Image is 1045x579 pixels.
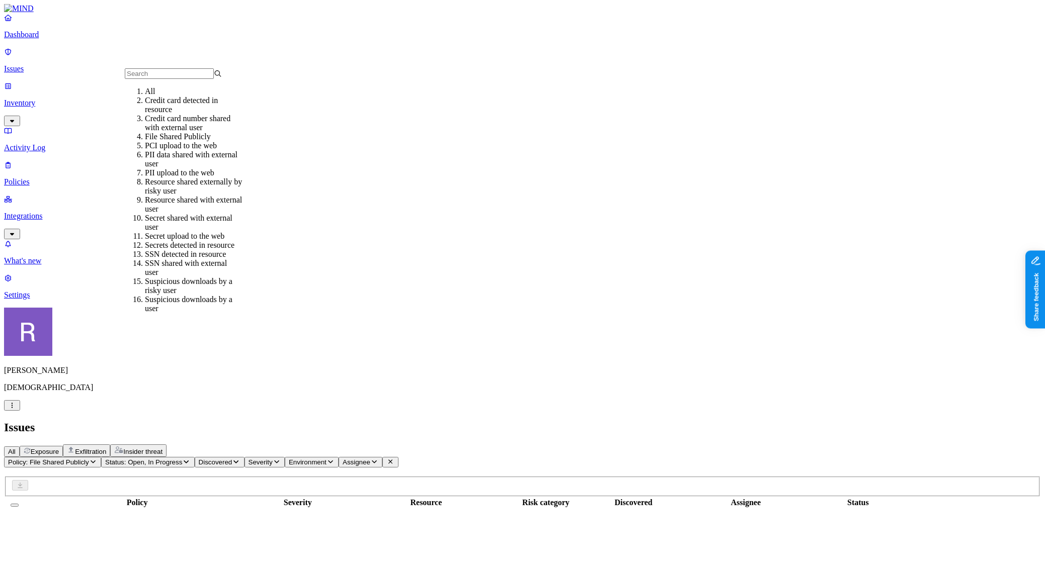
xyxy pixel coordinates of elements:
[125,68,214,79] input: Search
[4,4,1041,13] a: MIND
[4,126,1041,152] a: Activity Log
[145,259,242,277] div: SSN shared with external user
[8,458,89,466] span: Policy: File Shared Publicly
[587,498,681,507] div: Discovered
[4,30,1041,39] p: Dashboard
[4,383,1041,392] p: [DEMOGRAPHIC_DATA]
[145,96,242,114] div: Credit card detected in resource
[199,458,232,466] span: Discovered
[145,214,242,232] div: Secret shared with external user
[4,177,1041,186] p: Policies
[4,366,1041,375] p: [PERSON_NAME]
[145,277,242,295] div: Suspicious downloads by a risky user
[343,458,370,466] span: Assignee
[145,250,242,259] div: SSN detected in resource
[811,498,905,507] div: Status
[4,239,1041,265] a: What's new
[145,232,242,241] div: Secret upload to the web
[4,99,1041,108] p: Inventory
[4,212,1041,221] p: Integrations
[249,458,273,466] span: Severity
[75,448,106,455] span: Exfiltration
[8,448,16,455] span: All
[347,498,505,507] div: Resource
[105,458,182,466] span: Status: Open, In Progress
[289,458,327,466] span: Environment
[4,421,1041,434] h2: Issues
[4,273,1041,300] a: Settings
[4,291,1041,300] p: Settings
[145,168,242,177] div: PII upload to the web
[145,295,242,313] div: Suspicious downloads by a user
[145,196,242,214] div: Resource shared with external user
[31,448,59,455] span: Exposure
[4,143,1041,152] p: Activity Log
[4,64,1041,73] p: Issues
[4,13,1041,39] a: Dashboard
[4,47,1041,73] a: Issues
[4,308,52,356] img: Rich Thompson
[4,195,1041,238] a: Integrations
[251,498,345,507] div: Severity
[4,160,1041,186] a: Policies
[4,81,1041,125] a: Inventory
[26,498,249,507] div: Policy
[4,256,1041,265] p: What's new
[507,498,584,507] div: Risk category
[683,498,809,507] div: Assignee
[145,177,242,196] div: Resource shared externally by risky user
[4,4,34,13] img: MIND
[145,114,242,132] div: Credit card number shared with external user
[145,241,242,250] div: Secrets detected in resource
[145,150,242,168] div: PII data shared with external user
[145,132,242,141] div: File Shared Publicly
[145,87,242,96] div: All
[145,141,242,150] div: PCI upload to the web
[123,448,163,455] span: Insider threat
[11,504,19,507] button: Select all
